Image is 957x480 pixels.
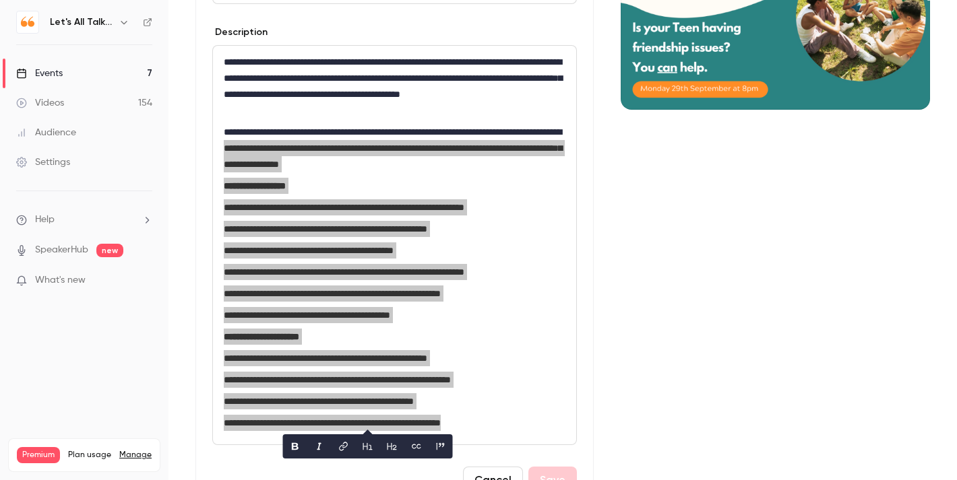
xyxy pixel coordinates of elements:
[309,436,330,457] button: italic
[96,244,123,257] span: new
[16,156,70,169] div: Settings
[284,436,306,457] button: bold
[17,447,60,463] span: Premium
[16,67,63,80] div: Events
[35,243,88,257] a: SpeakerHub
[333,436,354,457] button: link
[213,46,576,444] div: editor
[119,450,152,460] a: Manage
[35,213,55,227] span: Help
[212,45,577,445] section: description
[212,26,268,39] label: Description
[35,273,86,287] span: What's new
[17,11,38,33] img: Let's All Talk Mental Health
[16,126,76,139] div: Audience
[50,15,113,29] h6: Let's All Talk Mental Health
[16,96,64,110] div: Videos
[16,213,152,227] li: help-dropdown-opener
[68,450,111,460] span: Plan usage
[430,436,452,457] button: blockquote
[136,275,152,287] iframe: Noticeable Trigger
